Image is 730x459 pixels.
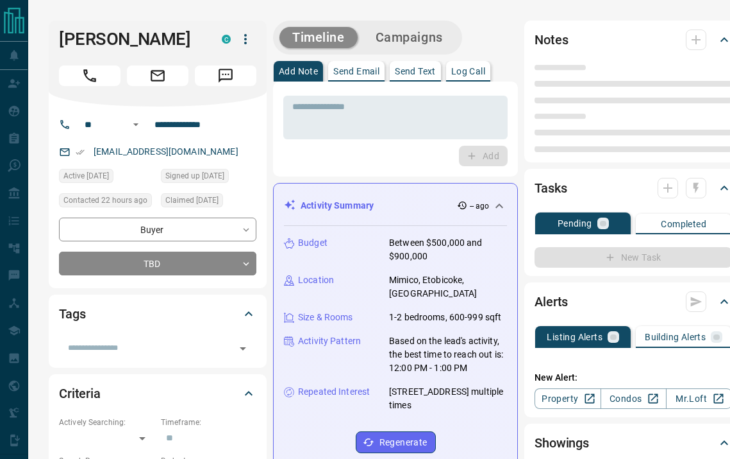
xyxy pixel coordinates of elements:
a: Property [535,388,601,409]
svg: Email Verified [76,148,85,157]
span: Email [127,65,188,86]
p: Add Note [279,67,318,76]
h2: Tags [59,304,85,324]
p: Activity Summary [301,199,374,212]
div: Tags [59,299,256,329]
span: Contacted 22 hours ago [63,194,147,207]
p: Between $500,000 and $900,000 [389,236,507,263]
p: Based on the lead's activity, the best time to reach out is: 12:00 PM - 1:00 PM [389,334,507,375]
div: Wed Aug 13 2025 [59,193,154,211]
p: Mimico, Etobicoke, [GEOGRAPHIC_DATA] [389,273,507,300]
button: Regenerate [356,431,436,453]
p: Budget [298,236,328,250]
h2: Showings [535,433,589,453]
p: Log Call [451,67,485,76]
h2: Alerts [535,291,568,312]
div: Activity Summary-- ago [284,194,507,218]
h2: Tasks [535,178,567,198]
div: Buyer [59,218,256,241]
p: [STREET_ADDRESS] multiple times [389,385,507,412]
p: Building Alerts [645,333,706,342]
div: Sat Jul 26 2025 [59,169,154,187]
p: Actively Searching: [59,417,154,428]
button: Open [234,340,252,358]
span: Call [59,65,120,86]
p: Pending [558,219,592,228]
button: Campaigns [363,27,456,48]
h1: [PERSON_NAME] [59,29,203,49]
p: Completed [661,220,706,229]
div: Sun Apr 08 2018 [161,169,256,187]
a: [EMAIL_ADDRESS][DOMAIN_NAME] [94,146,238,157]
span: Active [DATE] [63,169,109,182]
button: Timeline [279,27,358,48]
p: Location [298,273,334,287]
a: Condos [601,388,667,409]
div: condos.ca [222,35,231,44]
h2: Criteria [59,383,101,404]
button: Open [128,117,144,132]
p: Size & Rooms [298,311,353,324]
div: Thu Jul 24 2025 [161,193,256,211]
p: Timeframe: [161,417,256,428]
p: Repeated Interest [298,385,370,399]
span: Claimed [DATE] [165,194,219,207]
span: Signed up [DATE] [165,169,224,182]
p: Send Email [333,67,379,76]
p: Listing Alerts [547,333,602,342]
span: Message [195,65,256,86]
div: Criteria [59,378,256,409]
p: Send Text [395,67,436,76]
div: TBD [59,252,256,275]
p: -- ago [470,200,490,212]
p: Activity Pattern [298,334,361,348]
p: 1-2 bedrooms, 600-999 sqft [389,311,501,324]
h2: Notes [535,30,568,50]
